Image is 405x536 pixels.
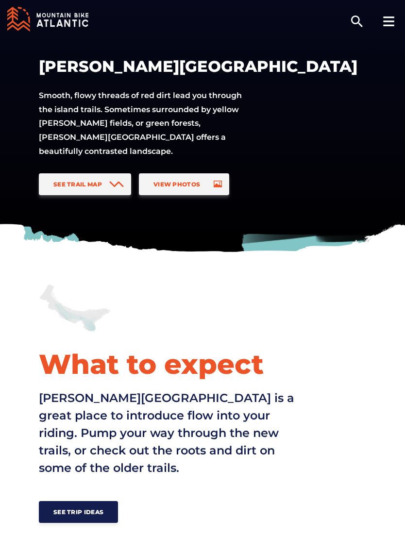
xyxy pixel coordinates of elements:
[39,173,131,195] a: See Trail Map
[39,89,242,159] p: Smooth, flowy threads of red dirt lead you through the island trails. Sometimes surrounded by yel...
[39,501,118,523] a: See Trip Ideas
[153,181,200,188] span: View Photos
[39,389,303,477] p: [PERSON_NAME][GEOGRAPHIC_DATA] is a great place to introduce flow into your riding. Pump your way...
[53,181,102,188] span: See Trail Map
[53,508,103,516] span: See Trip Ideas
[349,14,365,29] ion-icon: search
[39,347,366,381] h2: What to expect
[139,173,229,195] a: View Photos
[39,56,359,77] h1: [PERSON_NAME][GEOGRAPHIC_DATA]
